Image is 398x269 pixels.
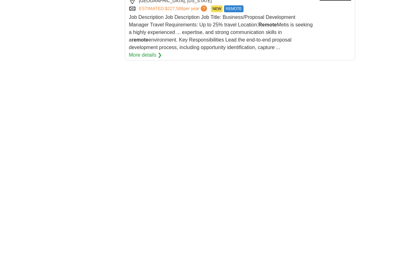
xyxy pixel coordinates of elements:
span: $227,588 [165,6,183,11]
strong: Remote [258,22,277,27]
a: More details ❯ [129,51,162,59]
span: REMOTE [224,5,243,12]
strong: remote [132,37,148,42]
span: NEW [211,5,223,12]
span: Job Description Job Description Job Title: Business/Proposal Development Manager Travel Requireme... [129,14,313,50]
span: ? [201,5,207,12]
a: ESTIMATED:$227,588per year? [139,5,209,12]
